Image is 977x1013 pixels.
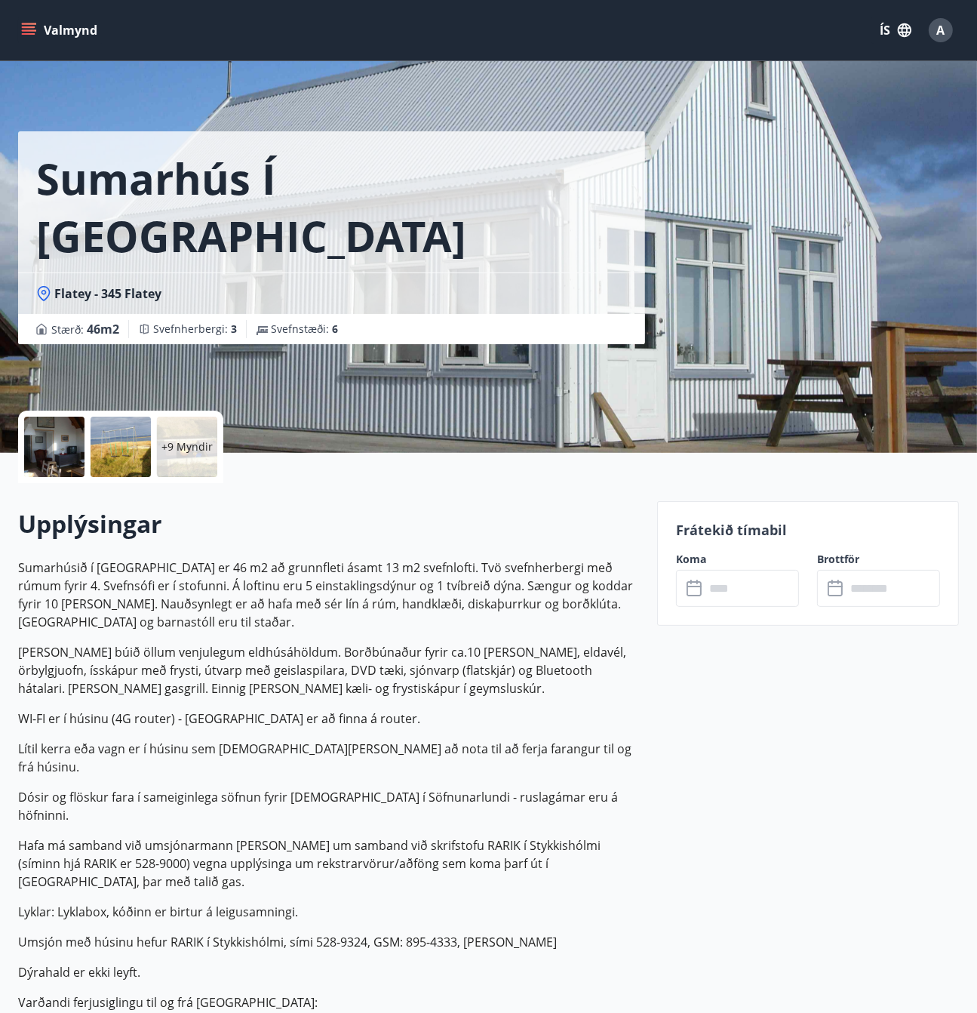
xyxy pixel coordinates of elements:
[18,559,639,631] p: Sumarhúsið í [GEOGRAPHIC_DATA] er 46 m2 að grunnfleti ásamt 13 m2 svefnlofti. Tvö svefnherbergi m...
[937,22,945,38] span: A
[18,17,103,44] button: menu
[18,507,639,540] h2: Upplýsingar
[54,285,161,302] span: Flatey - 345 Flatey
[161,439,213,454] p: +9 Myndir
[18,993,639,1011] p: Varðandi ferjusiglingu til og frá [GEOGRAPHIC_DATA]:
[231,322,237,336] span: 3
[676,520,940,540] p: Frátekið tímabil
[18,643,639,697] p: [PERSON_NAME] búið öllum venjulegum eldhúsáhöldum. Borðbúnaður fyrir ca.10 [PERSON_NAME], eldavél...
[18,933,639,951] p: Umsjón með húsinu hefur RARIK í Stykkishólmi, sími 528-9324, GSM: 895-4333, [PERSON_NAME]
[18,788,639,824] p: Dósir og flöskur fara í sameiginlega söfnun fyrir [DEMOGRAPHIC_DATA] í Söfnunarlundi - ruslagámar...
[18,963,639,981] p: Dýrahald er ekki leyft.
[923,12,959,48] button: A
[87,321,119,337] span: 46 m2
[18,903,639,921] p: Lyklar: Lyklabox, kóðinn er birtur á leigusamningi.
[153,322,237,337] span: Svefnherbergi :
[18,710,639,728] p: WI-FI er í húsinu (4G router) - [GEOGRAPHIC_DATA] er að finna á router.
[332,322,338,336] span: 6
[871,17,920,44] button: ÍS
[18,740,639,776] p: Lítil kerra eða vagn er í húsinu sem [DEMOGRAPHIC_DATA][PERSON_NAME] að nota til að ferja farangu...
[271,322,338,337] span: Svefnstæði :
[817,552,940,567] label: Brottför
[36,149,627,264] h1: Sumarhús í [GEOGRAPHIC_DATA]
[51,320,119,338] span: Stærð :
[18,836,639,891] p: Hafa má samband við umsjónarmann [PERSON_NAME] um samband við skrifstofu RARIK í Stykkishólmi (sí...
[676,552,799,567] label: Koma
